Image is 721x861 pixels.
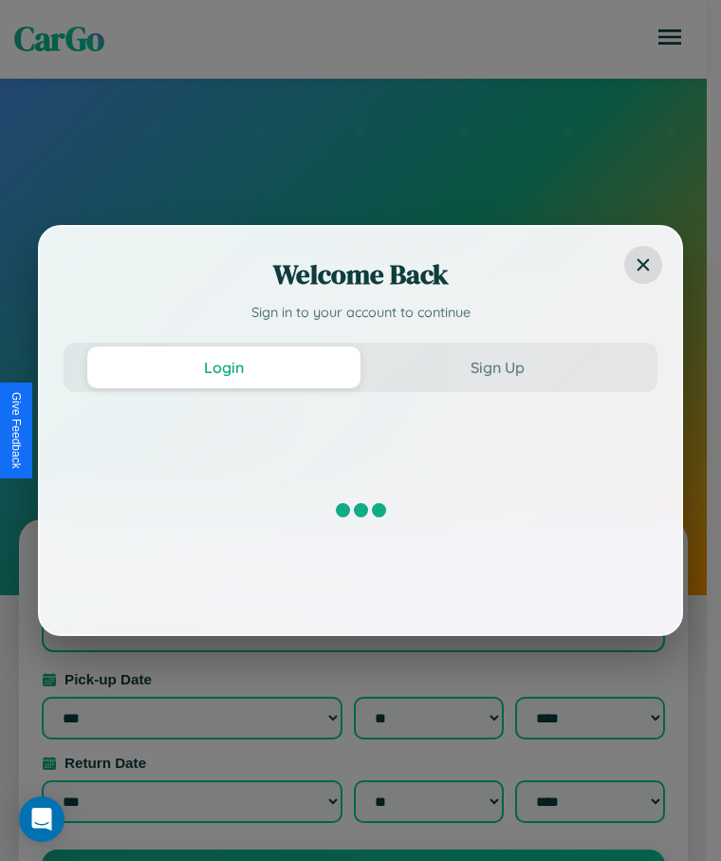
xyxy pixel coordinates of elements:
div: Give Feedback [9,392,23,469]
div: Open Intercom Messenger [19,796,65,842]
button: Sign Up [360,346,634,388]
button: Login [87,346,360,388]
h2: Welcome Back [64,255,657,293]
p: Sign in to your account to continue [64,303,657,324]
